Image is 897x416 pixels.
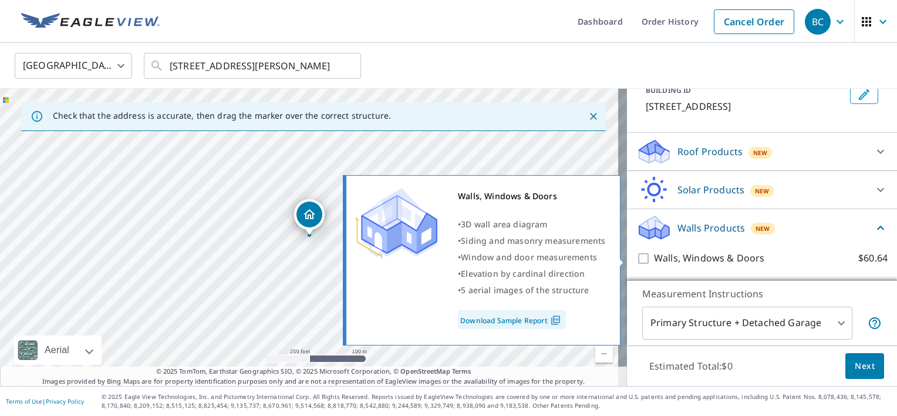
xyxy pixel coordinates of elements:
p: Estimated Total: $0 [640,353,742,379]
span: Window and door measurements [461,251,597,263]
div: Primary Structure + Detached Garage [642,307,852,340]
div: Roof ProductsNew [636,137,888,166]
a: Terms [452,367,471,375]
input: Search by address or latitude-longitude [170,49,337,82]
div: Dropped pin, building 1, Residential property, 409 N Winter Park Dr Casselberry, FL 32707 [294,199,325,236]
p: © 2025 Eagle View Technologies, Inc. and Pictometry International Corp. All Rights Reserved. Repo... [102,392,891,410]
div: [GEOGRAPHIC_DATA] [15,49,132,82]
div: BC [805,9,831,35]
div: Aerial [41,336,73,365]
a: OpenStreetMap [400,367,450,375]
span: © 2025 TomTom, Earthstar Geographics SIO, © 2025 Microsoft Corporation, © [156,367,471,377]
img: EV Logo [21,13,160,31]
a: Cancel Order [714,9,794,34]
img: Premium [355,188,437,259]
a: Current Level 17, Zoom Out [595,345,613,363]
span: Your report will include the primary structure and a detached garage if one exists. [868,316,882,330]
p: Check that the address is accurate, then drag the marker over the correct structure. [53,110,391,121]
p: Walls Products [677,221,745,235]
span: Next [855,359,875,374]
span: New [755,186,770,196]
p: Roof Products [677,145,743,159]
p: BUILDING ID [646,85,691,95]
p: | [6,398,84,405]
div: Walls ProductsNew [636,214,888,241]
div: Aerial [14,336,102,365]
p: Walls, Windows & Doors [654,251,764,266]
button: Close [586,109,601,124]
div: Solar ProductsNew [636,176,888,204]
span: 3D wall area diagram [461,219,547,230]
img: Pdf Icon [548,315,564,326]
div: Walls, Windows & Doors [458,188,605,204]
div: • [458,282,605,298]
a: Download Sample Report [458,310,566,329]
a: Privacy Policy [46,397,84,405]
p: [STREET_ADDRESS] [646,99,845,113]
div: • [458,266,605,282]
button: Next [845,353,884,380]
span: New [753,148,768,157]
div: • [458,233,605,249]
p: $60.64 [858,251,888,266]
p: Measurement Instructions [642,287,882,301]
div: • [458,249,605,266]
button: Edit building 1 [850,85,878,104]
span: Elevation by cardinal direction [461,268,585,279]
span: 5 aerial images of the structure [461,284,589,296]
span: New [756,224,770,233]
div: • [458,216,605,233]
p: Solar Products [677,183,744,197]
a: Terms of Use [6,397,42,405]
span: Siding and masonry measurements [461,235,605,246]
